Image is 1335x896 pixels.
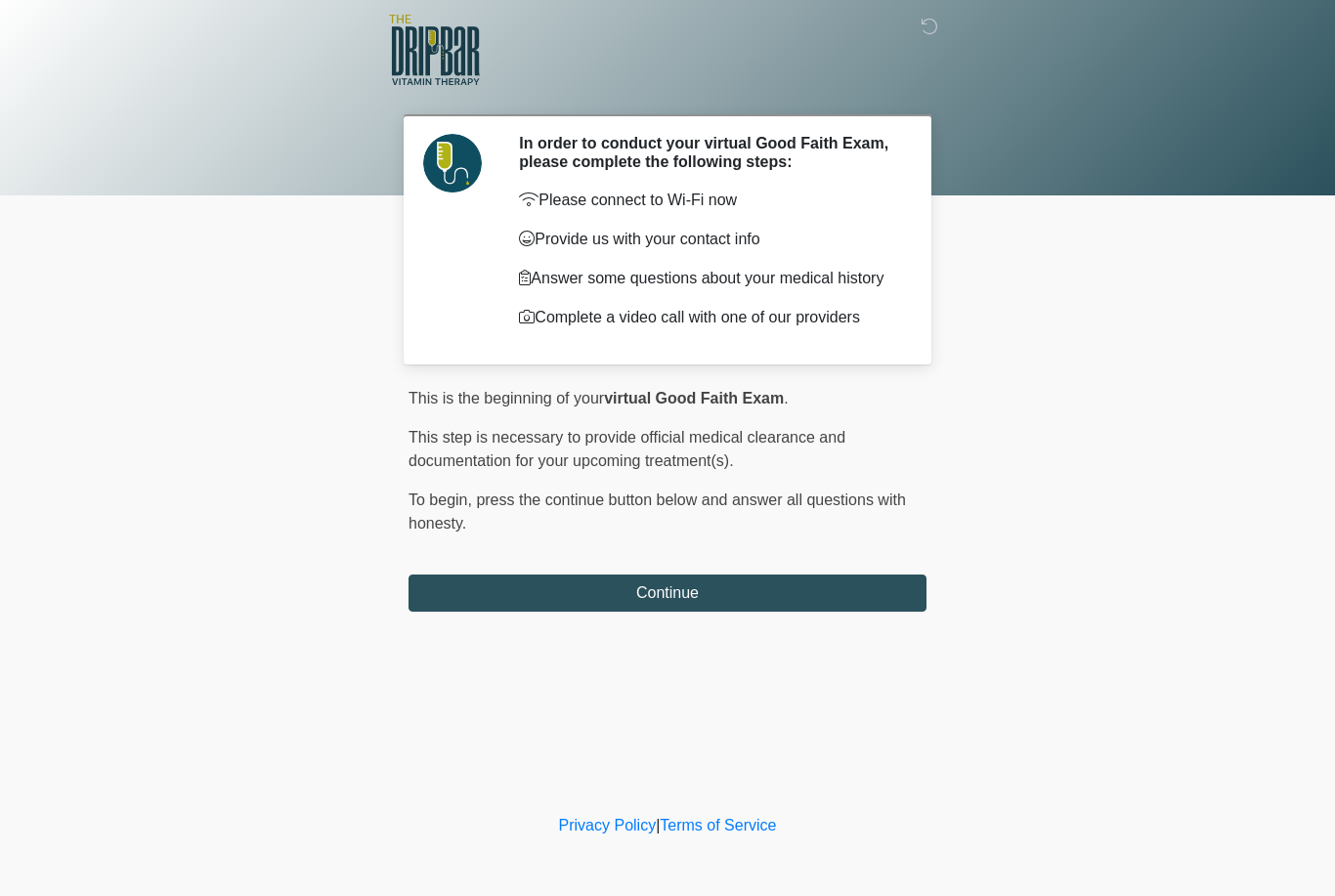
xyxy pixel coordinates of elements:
[409,390,604,406] span: This is the beginning of your
[519,267,897,290] p: Answer some questions about your medical history
[604,390,784,406] strong: virtual Good Faith Exam
[660,817,776,833] a: Terms of Service
[519,228,897,251] p: Provide us with your contact info
[519,134,897,171] h2: In order to conduct your virtual Good Faith Exam, please complete the following steps:
[423,134,482,192] img: Agent Avatar
[409,491,906,532] span: press the continue button below and answer all questions with honesty.
[409,491,476,508] span: To begin,
[519,189,897,212] p: Please connect to Wi-Fi now
[559,817,657,833] a: Privacy Policy
[409,575,926,612] button: Continue
[409,429,845,469] span: This step is necessary to provide official medical clearance and documentation for your upcoming ...
[389,15,480,85] img: The DRIPBaR - Lubbock Logo
[784,390,788,406] span: .
[519,306,897,329] p: Complete a video call with one of our providers
[656,817,660,833] a: |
